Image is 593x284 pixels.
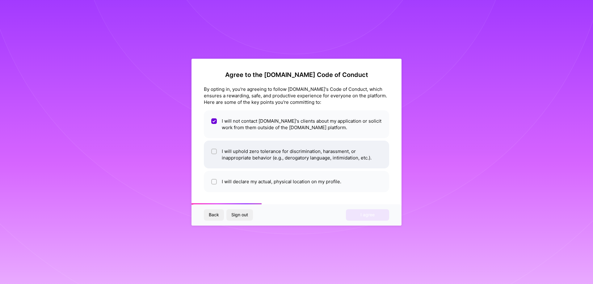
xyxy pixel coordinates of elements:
[209,212,219,218] span: Back
[231,212,248,218] span: Sign out
[226,209,253,220] button: Sign out
[204,171,389,192] li: I will declare my actual, physical location on my profile.
[204,86,389,105] div: By opting in, you're agreeing to follow [DOMAIN_NAME]'s Code of Conduct, which ensures a rewardin...
[204,141,389,168] li: I will uphold zero tolerance for discrimination, harassment, or inappropriate behavior (e.g., der...
[204,209,224,220] button: Back
[204,110,389,138] li: I will not contact [DOMAIN_NAME]'s clients about my application or solicit work from them outside...
[204,71,389,78] h2: Agree to the [DOMAIN_NAME] Code of Conduct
